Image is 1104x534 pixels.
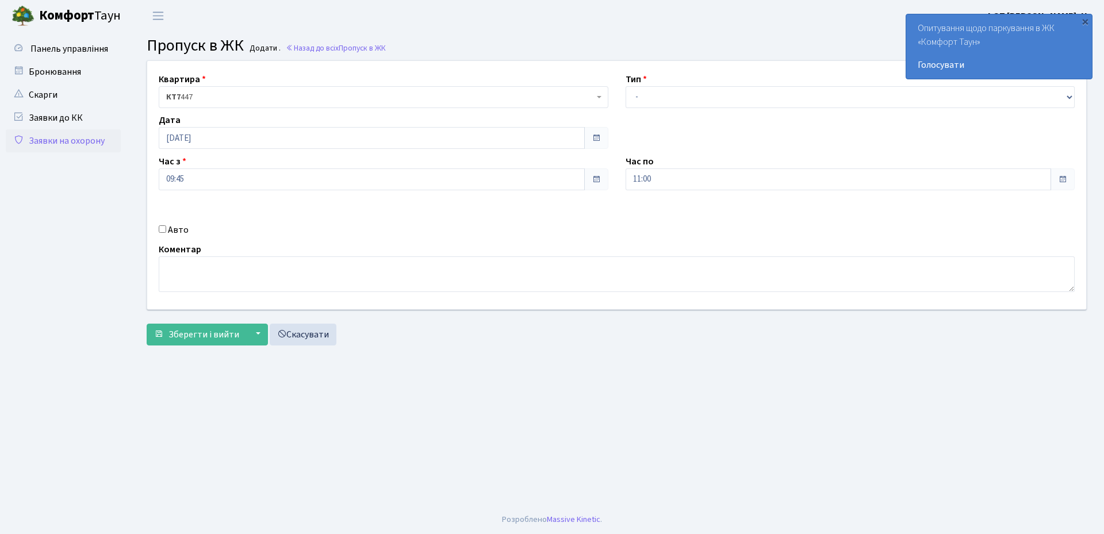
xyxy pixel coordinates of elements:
span: Пропуск в ЖК [147,34,244,57]
a: Бронювання [6,60,121,83]
button: Зберегти і вийти [147,324,247,345]
span: <b>КТ7</b>&nbsp;&nbsp;&nbsp;447 [166,91,594,103]
a: Панель управління [6,37,121,60]
span: <b>КТ7</b>&nbsp;&nbsp;&nbsp;447 [159,86,608,108]
span: Зберегти і вийти [168,328,239,341]
div: Розроблено . [502,513,602,526]
label: Квартира [159,72,206,86]
label: Дата [159,113,181,127]
div: × [1079,16,1091,27]
div: Опитування щодо паркування в ЖК «Комфорт Таун» [906,14,1092,79]
b: КТ7 [166,91,181,103]
img: logo.png [11,5,34,28]
label: Тип [626,72,647,86]
span: Панель управління [30,43,108,55]
a: Голосувати [918,58,1080,72]
a: Заявки до КК [6,106,121,129]
label: Коментар [159,243,201,256]
a: Massive Kinetic [547,513,600,525]
b: ФОП [PERSON_NAME]. Н. [986,10,1090,22]
a: Скарги [6,83,121,106]
a: ФОП [PERSON_NAME]. Н. [986,9,1090,23]
span: Таун [39,6,121,26]
label: Авто [168,223,189,237]
a: Скасувати [270,324,336,345]
small: Додати . [247,44,281,53]
button: Переключити навігацію [144,6,172,25]
label: Час з [159,155,186,168]
a: Назад до всіхПропуск в ЖК [286,43,386,53]
b: Комфорт [39,6,94,25]
a: Заявки на охорону [6,129,121,152]
label: Час по [626,155,654,168]
span: Пропуск в ЖК [339,43,386,53]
